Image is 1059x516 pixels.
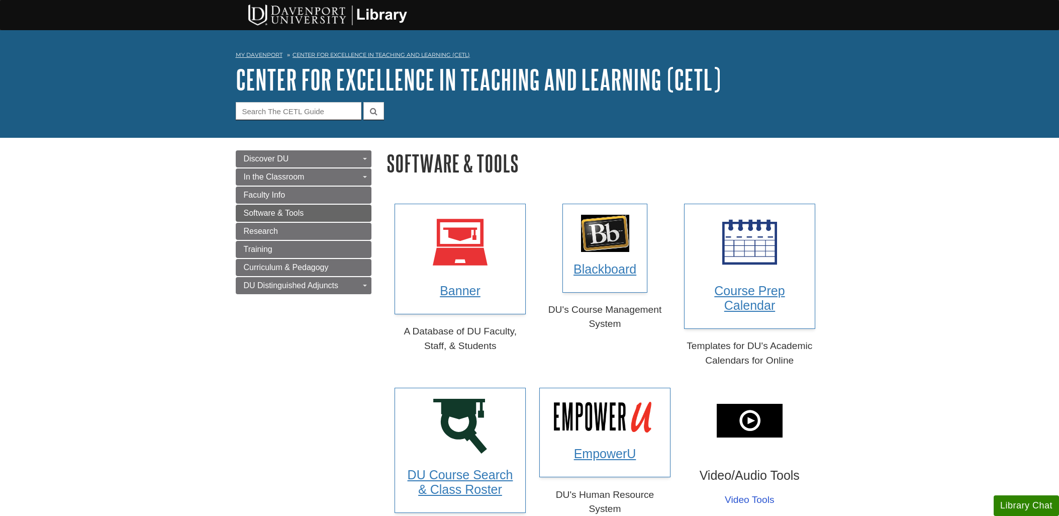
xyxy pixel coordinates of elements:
img: DU Libraries [231,3,422,27]
a: DU Course Search & Class Roster [395,388,526,513]
a: Research [236,223,371,240]
span: Faculty Info [244,191,285,199]
a: In the Classroom [236,168,371,186]
a: Banner [395,204,526,314]
h3: Banner [406,284,515,298]
h3: DU Course Search & Class Roster [406,468,515,497]
button: Library Chat [994,495,1059,516]
a: DU Distinguished Adjuncts [236,277,371,294]
a: Faculty Info [236,187,371,204]
a: Center for Excellence in Teaching and Learning (CETL) [293,51,470,58]
h3: EmpowerU [550,447,659,462]
span: Software & Tools [244,209,304,217]
p: DU's Course Management System [539,303,670,332]
a: Training [236,241,371,258]
span: Training [244,245,272,253]
a: EmpowerU [539,388,670,477]
input: Search The CETL Guide [236,102,361,120]
div: Guide Page Menu [236,150,371,294]
nav: breadcrumb [236,48,824,64]
h3: Course Prep Calendar [695,284,804,313]
p: A Database of DU Faculty, Staff, & Students [395,324,526,354]
a: Curriculum & Pedagogy [236,259,371,276]
span: Discover DU [244,154,289,163]
a: Video Tools [725,493,775,507]
a: Center for Excellence in Teaching and Learning (CETL) [236,64,721,95]
a: My Davenport [236,51,282,59]
a: Software & Tools [236,205,371,222]
h3: Video/Audio Tools [684,468,815,483]
h1: Software & Tools [387,150,824,176]
a: Discover DU [236,150,371,167]
h3: Blackboard [573,262,636,277]
span: In the Classroom [244,173,305,181]
a: Blackboard [562,204,647,293]
a: Course Prep Calendar [684,204,815,329]
span: Curriculum & Pedagogy [244,263,329,272]
p: Templates for DU's Academic Calendars for Online [684,339,815,368]
span: Research [244,227,278,235]
span: DU Distinguished Adjuncts [244,281,339,290]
